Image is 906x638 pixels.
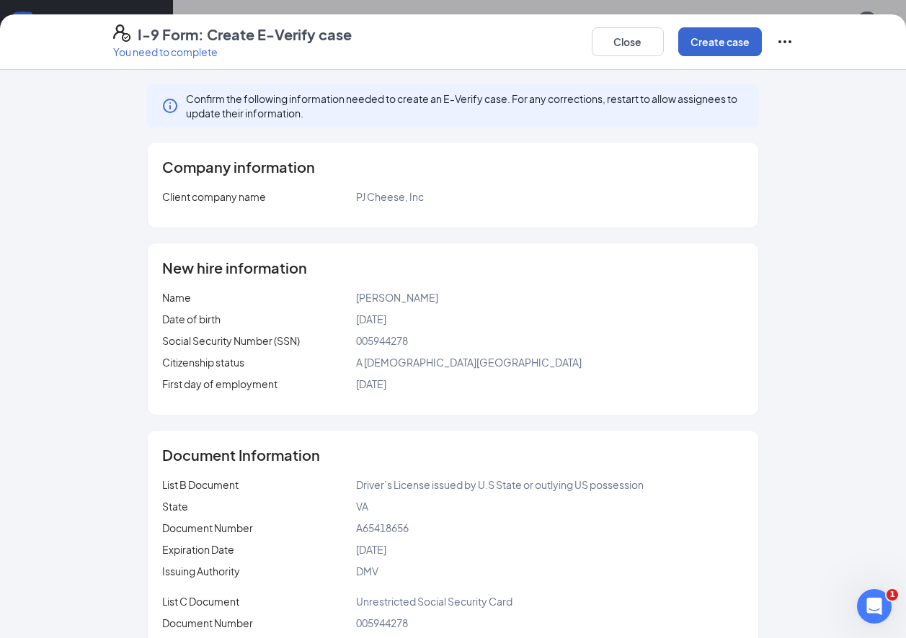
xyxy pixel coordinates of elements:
[162,595,239,608] span: List C Document
[356,291,438,304] span: [PERSON_NAME]
[356,500,368,513] span: VA
[887,589,898,601] span: 1
[356,334,408,347] span: 005944278
[162,291,191,304] span: Name
[356,356,582,369] span: A [DEMOGRAPHIC_DATA][GEOGRAPHIC_DATA]
[356,616,408,629] span: 005944278
[592,27,664,56] button: Close
[356,313,386,325] span: [DATE]
[113,45,352,59] p: You need to complete
[356,595,512,608] span: Unrestricted Social Security Card
[161,97,179,114] svg: Info
[162,543,234,556] span: Expiration Date
[162,565,240,578] span: Issuing Authority
[356,377,386,390] span: [DATE]
[356,190,424,203] span: PJ Cheese, Inc
[113,24,130,42] svg: FormI9EVerifyIcon
[162,190,266,203] span: Client company name
[162,334,300,347] span: Social Security Number (SSN)
[356,521,409,534] span: A65418656
[356,565,378,578] span: DMV
[857,589,892,624] iframe: Intercom live chat
[186,91,745,120] span: Confirm the following information needed to create an E-Verify case. For any corrections, restart...
[162,356,244,369] span: Citizenship status
[162,313,221,325] span: Date of birth
[162,377,277,390] span: First day of employment
[162,500,188,513] span: State
[138,24,352,45] h4: I-9 Form: Create E-Verify case
[162,478,239,491] span: List B Document
[162,448,320,462] span: Document Information
[162,521,253,534] span: Document Number
[162,616,253,629] span: Document Number
[776,33,794,50] svg: Ellipses
[678,27,762,56] button: Create case
[162,160,315,174] span: Company information
[356,543,386,556] span: [DATE]
[356,478,644,491] span: Driver’s License issued by U.S State or outlying US possession
[162,261,307,275] span: New hire information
